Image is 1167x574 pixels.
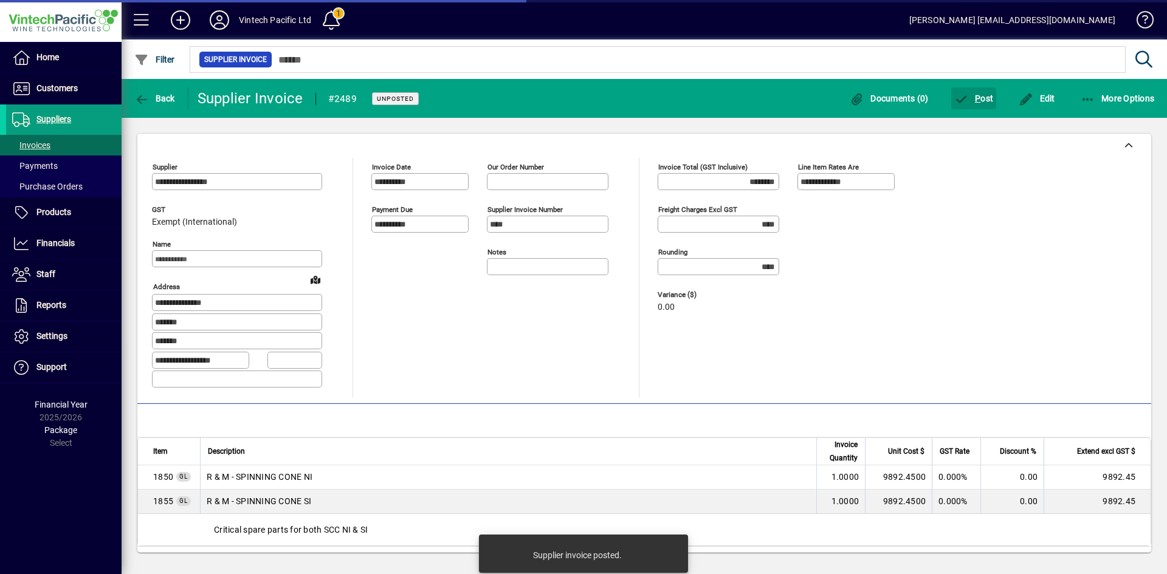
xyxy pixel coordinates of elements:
span: GL [179,497,188,504]
span: Documents (0) [850,94,929,103]
button: Profile [200,9,239,31]
app-page-header-button: Back [122,87,188,109]
button: Edit [1016,87,1058,109]
span: Home [36,52,59,62]
span: GST Rate [940,445,969,458]
span: Settings [36,331,67,341]
span: Unposted [377,95,414,103]
div: Supplier Invoice [198,89,303,108]
mat-label: Supplier [153,163,177,171]
td: 0.00 [980,465,1044,490]
a: Support [6,352,122,383]
mat-label: Name [153,240,171,248]
span: Purchase Orders [12,182,83,191]
div: Supplier invoice posted. [533,549,622,561]
span: Reports [36,300,66,310]
span: Staff [36,269,55,279]
span: Description [208,445,245,458]
mat-label: Our order number [487,163,544,171]
span: Edit [1019,94,1055,103]
span: Financials [36,238,75,248]
button: Post [951,87,997,109]
div: [PERSON_NAME] [EMAIL_ADDRESS][DOMAIN_NAME] [909,10,1115,30]
a: Purchase Orders [6,176,122,197]
span: Invoices [12,140,50,150]
span: Package [44,425,77,435]
td: 1.0000 [816,465,865,490]
button: More Options [1078,87,1158,109]
a: Products [6,197,122,228]
td: 9892.45 [1044,465,1151,490]
span: Exempt (International) [152,217,237,227]
span: Products [36,207,71,217]
span: Extend excl GST $ [1077,445,1135,458]
span: 0.00 [658,302,675,312]
span: Invoice Quantity [824,438,858,465]
a: Reports [6,290,122,321]
mat-label: Payment due [372,205,413,214]
span: Customers [36,83,78,93]
td: 0.000% [932,490,980,514]
span: Back [134,94,175,103]
span: R & M - SPINNING CONE NI [153,471,173,483]
div: #2489 [328,89,357,109]
mat-label: Supplier invoice number [487,205,563,214]
a: Knowledge Base [1127,2,1152,42]
mat-label: Freight charges excl GST [658,205,737,214]
span: Payments [12,161,58,171]
a: Home [6,43,122,73]
mat-label: Notes [487,248,506,256]
a: Settings [6,321,122,352]
div: Vintech Pacific Ltd [239,10,311,30]
mat-label: Invoice Total (GST inclusive) [658,163,748,171]
td: R & M - SPINNING CONE SI [200,490,816,514]
mat-label: Invoice date [372,163,411,171]
mat-label: Rounding [658,248,687,256]
span: GL [179,473,188,480]
td: 0.000% [932,465,980,490]
td: 1.0000 [816,490,865,514]
a: Financials [6,228,122,259]
div: Critical spare parts for both SCC NI & SI [138,514,1151,545]
button: Back [131,87,178,109]
a: Payments [6,155,122,176]
td: 9892.4500 [865,490,932,514]
span: Supplier Invoice [204,53,267,66]
span: Unit Cost $ [888,445,924,458]
td: 0.00 [980,490,1044,514]
span: Filter [134,55,175,64]
span: P [975,94,980,103]
button: Documents (0) [847,87,932,109]
span: Financial Year [35,400,88,409]
span: Support [36,362,67,372]
a: View on map [306,270,325,289]
span: ost [954,94,994,103]
td: 9892.45 [1044,490,1151,514]
span: GST [152,206,237,214]
mat-label: Line item rates are [798,163,859,171]
a: Invoices [6,135,122,155]
td: 9892.4500 [865,465,932,490]
button: Filter [131,49,178,70]
span: Item [153,445,168,458]
span: Suppliers [36,114,71,124]
span: R & M - SPINNING CONE SI [153,495,173,507]
a: Staff [6,259,122,290]
span: More Options [1081,94,1155,103]
span: Variance ($) [658,291,731,299]
span: Discount % [1000,445,1036,458]
button: Add [161,9,200,31]
td: R & M - SPINNING CONE NI [200,465,816,490]
a: Customers [6,73,122,104]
